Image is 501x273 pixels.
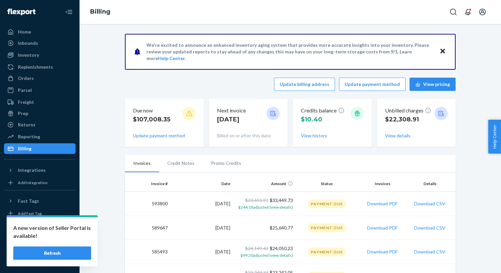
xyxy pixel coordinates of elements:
a: Returns [4,119,76,130]
th: Amount [233,176,296,192]
button: Download CSV [414,248,445,255]
button: Update payment method [133,132,185,139]
th: Status [296,176,358,192]
th: Details [407,176,456,192]
p: Next invoice [217,107,246,114]
p: $22,308.91 [385,115,431,124]
a: Inbounds [4,38,76,48]
button: Close Navigation [62,5,76,19]
td: [DATE] [170,192,233,216]
div: Orders [18,75,34,82]
td: [DATE] [170,240,233,264]
td: $25,640.77 [233,216,296,240]
div: Fast Tags [18,198,39,204]
button: View details [385,132,411,139]
div: Parcel [18,87,32,94]
td: $24,050.23 [233,240,296,264]
a: Orders [4,73,76,84]
button: View pricing [410,78,456,91]
p: $107,008.35 [133,115,170,124]
button: Download CSV [414,225,445,231]
a: Settings [4,221,76,231]
div: Payment Due [308,247,346,256]
button: Refresh [13,246,91,260]
a: Inventory [4,50,76,60]
td: $33,449.73 [233,192,296,216]
p: Unbilled charges [385,107,431,114]
button: Download PDF [367,225,398,231]
button: Integrations [4,165,76,175]
span: $24,149.43 [245,245,268,251]
div: Billing [18,145,31,152]
span: $244.18 adjusted (view details) [238,205,293,210]
th: Invoice # [125,176,170,192]
a: Talk to Support [4,232,76,242]
li: Promo Credits [203,155,250,171]
button: Close [438,47,447,56]
a: Billing [90,8,110,15]
span: $33,693.91 [245,197,268,203]
a: Prep [4,108,76,119]
button: Download PDF [367,200,398,207]
a: Add Integration [4,178,76,187]
a: Reporting [4,131,76,142]
div: Integrations [18,167,46,173]
button: View history [301,132,327,139]
div: Payment Due [308,199,346,208]
p: Billed on or after this date [217,132,280,139]
button: Open notifications [461,5,474,19]
span: $10.40 [301,116,322,123]
button: $99.20adjusted (view details) [241,252,293,258]
button: Update payment method [339,78,406,91]
div: Payment Due [308,223,346,232]
p: Credits balance [301,107,345,114]
div: Prep [18,110,28,117]
button: $244.18adjusted (view details) [238,204,293,210]
img: Flexport logo [7,9,35,15]
td: 589647 [125,216,170,240]
div: Home [18,29,31,35]
button: Download CSV [414,200,445,207]
td: [DATE] [170,216,233,240]
a: Home [4,27,76,37]
span: $99.20 adjusted (view details) [241,253,293,258]
p: A new version of Seller Portal is available! [13,224,91,240]
div: Freight [18,99,34,105]
a: Add Fast Tag [4,209,76,218]
button: Open Search Box [447,5,460,19]
p: We're excited to announce an enhanced inventory aging system that provides more accurate insights... [146,42,433,62]
a: Replenishments [4,62,76,72]
p: Due now [133,107,170,114]
div: Reporting [18,133,40,140]
div: Returns [18,121,35,128]
li: Invoices [125,155,159,172]
ol: breadcrumbs [85,2,116,22]
div: Add Fast Tag [18,211,42,216]
td: 585493 [125,240,170,264]
button: Fast Tags [4,196,76,206]
a: Parcel [4,85,76,96]
a: Billing [4,143,76,154]
div: Inbounds [18,40,38,46]
a: Help Center [158,55,185,61]
div: Replenishments [18,64,53,70]
p: [DATE] [217,115,246,124]
td: 593800 [125,192,170,216]
a: Freight [4,97,76,107]
li: Credit Notes [159,155,203,171]
button: Update billing address [274,78,335,91]
th: Date [170,176,233,192]
th: Invoices [358,176,407,192]
button: Help Center [488,120,501,154]
button: Give Feedback [4,254,76,265]
button: Open account menu [476,5,489,19]
a: Help Center [4,243,76,254]
div: Inventory [18,52,39,58]
button: Download PDF [367,248,398,255]
div: Add Integration [18,180,47,185]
